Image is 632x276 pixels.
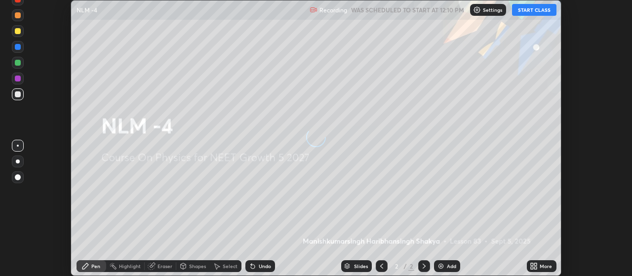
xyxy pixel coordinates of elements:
[437,262,445,270] img: add-slide-button
[189,264,206,269] div: Shapes
[512,4,556,16] button: START CLASS
[310,6,317,14] img: recording.375f2c34.svg
[223,264,237,269] div: Select
[408,262,414,271] div: 2
[392,263,401,269] div: 2
[483,7,502,12] p: Settings
[473,6,481,14] img: class-settings-icons
[77,6,97,14] p: NLM -4
[91,264,100,269] div: Pen
[319,6,347,14] p: Recording
[351,5,464,14] h5: WAS SCHEDULED TO START AT 12:10 PM
[259,264,271,269] div: Undo
[119,264,141,269] div: Highlight
[403,263,406,269] div: /
[354,264,368,269] div: Slides
[540,264,552,269] div: More
[447,264,456,269] div: Add
[158,264,172,269] div: Eraser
